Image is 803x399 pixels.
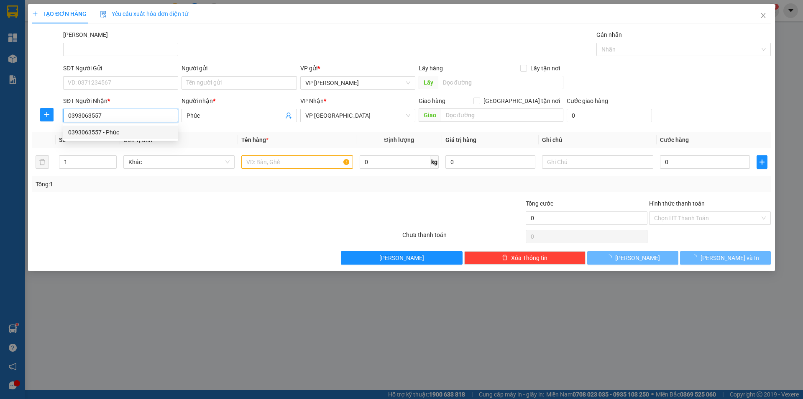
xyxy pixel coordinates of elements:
div: Tổng: 1 [36,180,310,189]
div: VP gửi [300,64,415,73]
span: plus [41,111,53,118]
input: VD: Bàn, Ghế [241,155,353,169]
input: Dọc đường [438,76,563,89]
span: TẠO ĐƠN HÀNG [32,10,87,17]
button: delete [36,155,49,169]
span: loading [691,255,701,260]
span: VP Phạm Ngũ Lão [305,77,410,89]
button: Close [752,4,775,28]
span: [PERSON_NAME] [379,253,424,263]
button: [PERSON_NAME] [587,251,678,265]
span: Gửi: [7,8,20,17]
span: Cước hàng [660,136,689,143]
div: 02873028587 [7,27,74,39]
span: SL [59,136,66,143]
div: SĐT Người Gửi [63,64,178,73]
span: Nhận: [80,8,100,17]
span: Giá trị hàng [445,136,476,143]
span: [PERSON_NAME] và In [701,253,759,263]
button: plus [757,155,767,169]
button: deleteXóa Thông tin [464,251,586,265]
div: SĐT Người Nhận [63,96,178,106]
div: Chưa thanh toán [401,230,525,245]
div: 0916822234 [80,37,165,49]
span: plus [32,11,38,17]
button: plus [40,108,54,121]
th: Ghi chú [539,132,657,148]
div: Người nhận [182,96,297,106]
span: [PERSON_NAME] [615,253,660,263]
span: Giao hàng [419,98,445,104]
label: Cước giao hàng [567,98,608,104]
div: 0393063557 - Phúc [68,128,173,137]
input: 0 [445,155,535,169]
span: Tên hàng [241,136,269,143]
span: loading [606,255,615,260]
input: Cước giao hàng [567,109,652,122]
div: TUẤN [80,27,165,37]
span: [GEOGRAPHIC_DATA] tận nơi [480,96,563,106]
span: Tổng cước [526,200,553,207]
img: icon [100,11,107,18]
span: Định lượng [384,136,414,143]
span: delete [502,255,508,261]
span: Khác [128,156,230,168]
input: Ghi Chú [542,155,653,169]
label: Hình thức thanh toán [649,200,705,207]
label: Mã ĐH [63,31,108,38]
div: 0393063557 - Phúc [63,126,178,139]
span: CR : [6,55,19,64]
span: Yêu cầu xuất hóa đơn điện tử [100,10,188,17]
span: Xóa Thông tin [511,253,547,263]
span: Lấy [419,76,438,89]
button: [PERSON_NAME] và In [680,251,771,265]
div: 20.000 [6,54,75,64]
input: Mã ĐH [63,43,178,56]
span: user-add [285,112,292,119]
span: Lấy hàng [419,65,443,72]
span: Giao [419,108,441,122]
span: close [760,12,767,19]
div: VP [GEOGRAPHIC_DATA] [80,7,165,27]
button: [PERSON_NAME] [341,251,463,265]
span: kg [430,155,439,169]
input: Dọc đường [441,108,563,122]
label: Gán nhãn [596,31,622,38]
span: Lấy tận nơi [527,64,563,73]
div: Người gửi [182,64,297,73]
span: plus [757,159,767,165]
span: VP Nhận [300,98,324,104]
div: VP [PERSON_NAME] [7,7,74,27]
span: VP Nha Trang [305,109,410,122]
